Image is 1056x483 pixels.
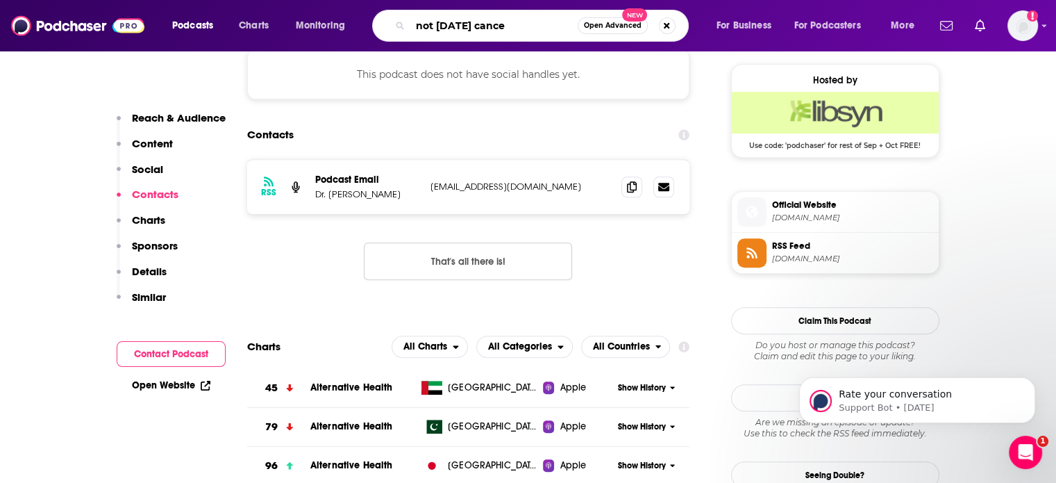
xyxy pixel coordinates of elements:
span: United Arab Emirates [448,381,538,395]
h3: 79 [265,419,278,435]
a: [GEOGRAPHIC_DATA] [416,381,543,395]
span: More [891,16,914,35]
a: Alternative Health [310,459,393,471]
button: open menu [392,336,468,358]
button: open menu [581,336,671,358]
span: Official Website [772,199,933,211]
span: All Countries [593,342,650,352]
p: Sponsors [132,239,178,252]
span: Pakistan [448,420,538,434]
button: Open AdvancedNew [578,17,648,34]
span: Monitoring [296,16,345,35]
div: Hosted by [732,74,939,86]
a: Show notifications dropdown [935,14,958,38]
div: Claim and edit this page to your liking. [731,340,939,362]
span: Logged in as N0elleB7 [1007,10,1038,41]
span: Apple [560,381,586,395]
p: Similar [132,290,166,304]
span: RSS Feed [772,240,933,252]
iframe: Intercom live chat [1009,436,1042,469]
p: Charts [132,213,165,227]
span: Apple [560,459,586,473]
span: New [622,8,647,22]
img: Libsyn Deal: Use code: 'podchaser' for rest of Sep + Oct FREE! [732,92,939,133]
span: Use code: 'podchaser' for rest of Sep + Oct FREE! [732,133,939,150]
button: Content [117,137,173,163]
button: Similar [117,290,166,316]
p: Content [132,137,173,150]
button: Nothing here. [364,243,572,280]
span: Open Advanced [584,22,642,29]
h2: Contacts [247,122,294,148]
button: Social [117,163,163,188]
button: open menu [476,336,573,358]
a: [GEOGRAPHIC_DATA] [416,459,543,473]
h2: Countries [581,336,671,358]
p: Dr. [PERSON_NAME] [315,188,419,200]
div: Are we missing an episode or update? Use this to check the RSS feed immediately. [731,417,939,439]
span: Alternative Health [310,382,393,393]
a: Libsyn Deal: Use code: 'podchaser' for rest of Sep + Oct FREE! [732,92,939,149]
span: All Categories [488,342,552,352]
span: Apple [560,420,586,434]
span: feeds.libsyn.com [772,254,933,264]
button: Contacts [117,188,178,213]
a: Charts [230,15,277,37]
a: Official Website[DOMAIN_NAME] [737,197,933,227]
iframe: Intercom notifications message [778,348,1056,445]
div: This podcast does not have social handles yet. [247,49,690,99]
span: Charts [239,16,269,35]
button: Show History [613,460,680,472]
span: For Business [716,16,771,35]
svg: Add a profile image [1027,10,1038,22]
p: Contacts [132,188,178,201]
button: open menu [881,15,932,37]
span: Podcasts [172,16,213,35]
span: All Charts [403,342,447,352]
button: Details [117,265,167,290]
img: Podchaser - Follow, Share and Rate Podcasts [11,13,144,39]
button: Show History [613,421,680,433]
p: Reach & Audience [132,111,226,124]
a: 79 [247,408,310,446]
span: 1 [1037,436,1048,447]
button: Show History [613,382,680,394]
span: For Podcasters [794,16,861,35]
span: Show History [618,460,666,472]
h2: Categories [476,336,573,358]
p: [EMAIL_ADDRESS][DOMAIN_NAME] [430,181,611,193]
span: Japan [448,459,538,473]
span: Do you host or manage this podcast? [731,340,939,351]
span: sites.libsyn.com [772,213,933,223]
h2: Charts [247,340,280,353]
h3: 45 [265,380,278,396]
a: [GEOGRAPHIC_DATA] [416,420,543,434]
a: Apple [543,381,613,395]
p: Podcast Email [315,174,419,186]
p: Social [132,163,163,176]
a: Open Website [132,379,210,391]
button: Show profile menu [1007,10,1038,41]
h3: 96 [265,458,278,474]
button: open menu [785,15,881,37]
a: Show notifications dropdown [969,14,991,38]
button: open menu [707,15,789,37]
button: Reach & Audience [117,111,226,137]
button: Charts [117,213,165,239]
div: Search podcasts, credits, & more... [385,10,702,42]
h3: RSS [261,187,276,198]
button: open menu [286,15,363,37]
button: Contact Podcast [117,341,226,367]
img: User Profile [1007,10,1038,41]
button: open menu [162,15,231,37]
span: Show History [618,421,666,433]
button: Refresh Feed [731,384,939,411]
span: Alternative Health [310,420,393,432]
button: Claim This Podcast [731,307,939,334]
